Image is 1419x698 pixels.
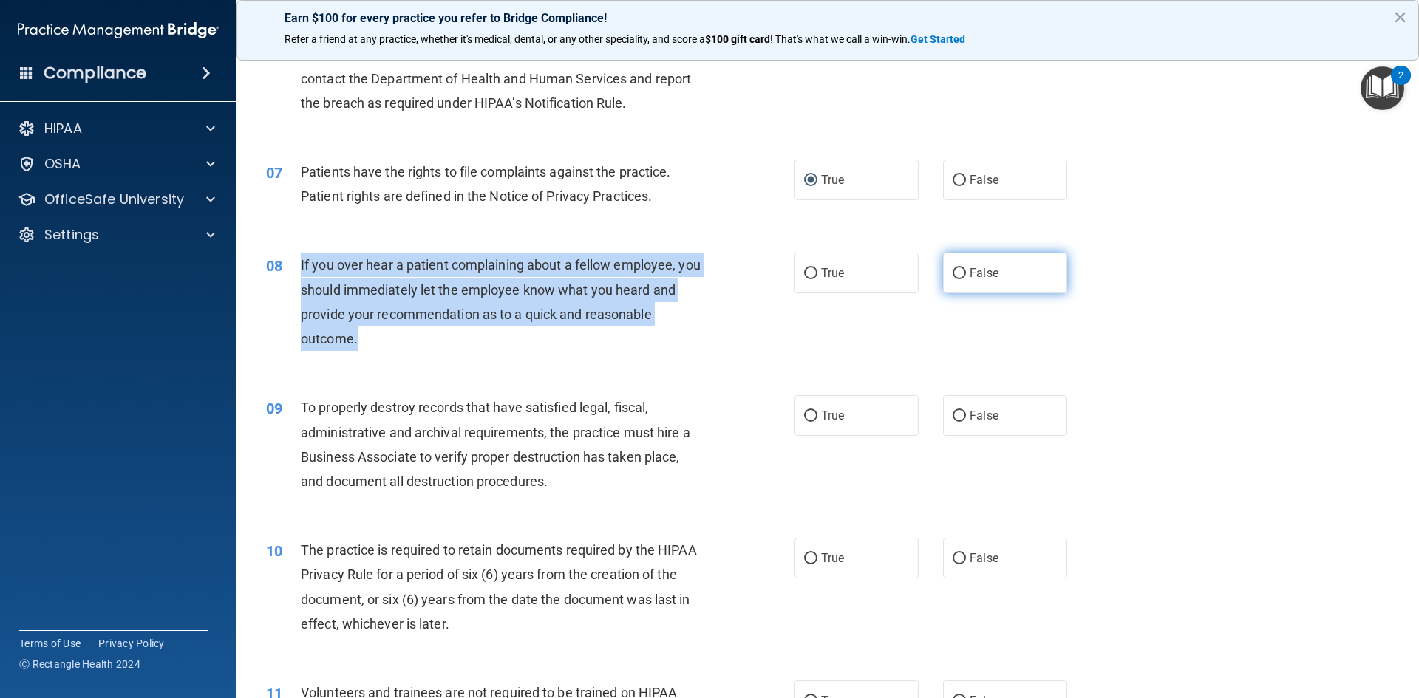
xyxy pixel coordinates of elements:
span: If you become aware that a Business Associate has breached the confidentiality of protected healt... [301,21,691,111]
span: True [821,266,844,280]
strong: Get Started [911,33,965,45]
span: Patients have the rights to file complaints against the practice. Patient rights are defined in t... [301,164,671,204]
p: OfficeSafe University [44,191,184,208]
p: HIPAA [44,120,82,137]
span: False [970,266,998,280]
span: The practice is required to retain documents required by the HIPAA Privacy Rule for a period of s... [301,542,697,632]
strong: $100 gift card [705,33,770,45]
input: False [953,175,966,186]
span: True [821,551,844,565]
a: OSHA [18,155,215,173]
button: Open Resource Center, 2 new notifications [1361,66,1404,110]
input: True [804,553,817,564]
input: False [953,411,966,422]
div: 2 [1398,75,1403,95]
span: False [970,173,998,187]
p: Earn $100 for every practice you refer to Bridge Compliance! [285,11,1371,25]
a: Get Started [911,33,967,45]
a: OfficeSafe University [18,191,215,208]
a: HIPAA [18,120,215,137]
span: Ⓒ Rectangle Health 2024 [19,657,140,671]
input: True [804,411,817,422]
input: True [804,175,817,186]
span: To properly destroy records that have satisfied legal, fiscal, administrative and archival requir... [301,400,690,489]
span: True [821,173,844,187]
span: True [821,408,844,422]
a: Terms of Use [19,636,81,651]
p: Settings [44,226,99,244]
a: Settings [18,226,215,244]
input: True [804,268,817,279]
span: If you over hear a patient complaining about a fellow employee, you should immediately let the em... [301,257,701,346]
span: 10 [266,542,282,560]
a: Privacy Policy [98,636,165,651]
input: False [953,553,966,564]
span: 07 [266,164,282,182]
p: OSHA [44,155,81,173]
input: False [953,268,966,279]
span: False [970,408,998,422]
img: PMB logo [18,16,219,45]
span: False [970,551,998,565]
span: 09 [266,400,282,417]
span: ! That's what we call a win-win. [770,33,911,45]
span: Refer a friend at any practice, whether it's medical, dental, or any other speciality, and score a [285,33,705,45]
button: Close [1393,5,1407,29]
span: 08 [266,257,282,275]
h4: Compliance [44,63,146,83]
